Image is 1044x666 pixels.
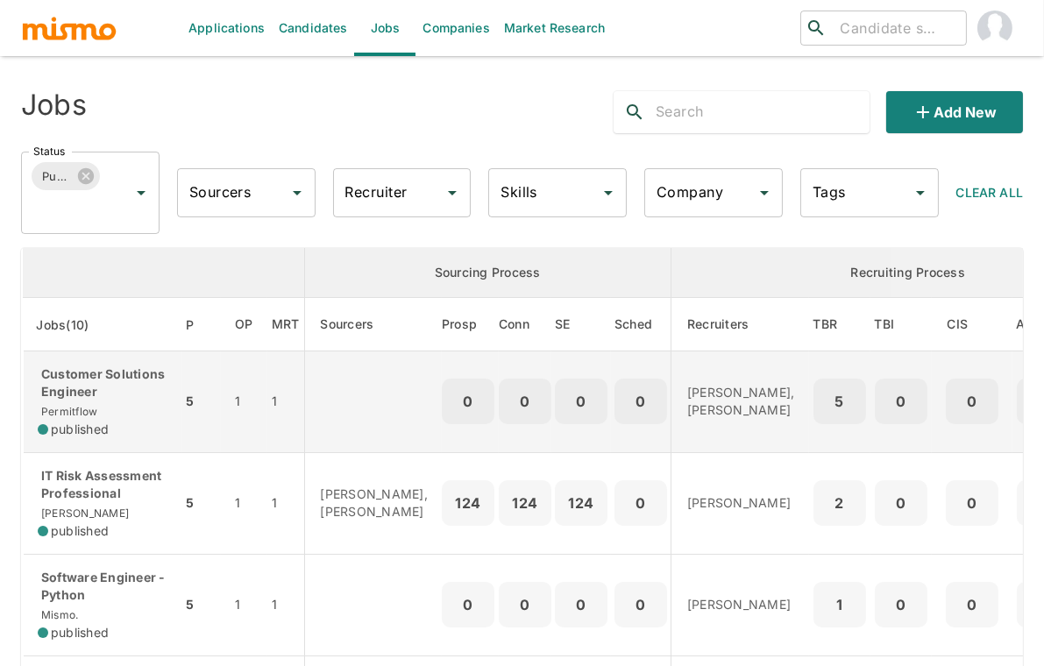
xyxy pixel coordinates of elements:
span: Jobs(10) [37,315,112,336]
p: 0 [882,491,920,515]
th: Prospects [442,298,499,351]
span: Permitflow [38,405,98,418]
p: Software Engineer - Python [38,569,167,604]
button: Open [285,181,309,205]
td: 5 [181,554,221,655]
p: 0 [562,592,600,617]
td: 5 [181,452,221,554]
label: Status [33,144,65,159]
span: Clear All [956,185,1023,200]
p: 124 [449,491,487,515]
p: 124 [562,491,600,515]
th: Connections [499,298,551,351]
p: [PERSON_NAME], [PERSON_NAME] [687,384,795,419]
span: P [186,315,217,336]
button: search [614,91,656,133]
th: Market Research Total [267,298,304,351]
p: 0 [506,389,544,414]
p: [PERSON_NAME] [687,596,795,613]
th: Sourcers [304,298,442,351]
p: [PERSON_NAME], [PERSON_NAME] [321,485,429,521]
p: IT Risk Assessment Professional [38,467,167,502]
img: Carmen Vilachá [977,11,1012,46]
button: Open [752,181,777,205]
th: Priority [181,298,221,351]
th: To Be Reviewed [809,298,870,351]
button: Add new [886,91,1023,133]
th: To Be Interviewed [870,298,932,351]
th: Recruiters [671,298,809,351]
th: Client Interview Scheduled [932,298,1012,351]
p: 2 [820,491,859,515]
td: 1 [267,351,304,453]
td: 5 [181,351,221,453]
span: Mismo. [38,608,79,621]
p: [PERSON_NAME] [687,494,795,512]
button: Open [596,181,621,205]
p: 0 [953,389,991,414]
th: Open Positions [221,298,267,351]
th: Sched [611,298,671,351]
p: 0 [621,592,660,617]
h4: Jobs [21,88,87,123]
p: 124 [506,491,544,515]
td: 1 [221,452,267,554]
p: 0 [953,491,991,515]
span: Published [32,166,82,187]
img: logo [21,15,117,41]
span: [PERSON_NAME] [38,507,129,520]
th: Sourcing Process [304,248,671,298]
p: 0 [953,592,991,617]
span: published [51,421,109,438]
span: published [51,522,109,540]
div: Published [32,162,100,190]
td: 1 [221,554,267,655]
p: 0 [621,389,660,414]
p: 0 [506,592,544,617]
p: 0 [449,389,487,414]
p: 5 [820,389,859,414]
p: 0 [882,389,920,414]
th: Sent Emails [551,298,611,351]
td: 1 [267,554,304,655]
p: 0 [621,491,660,515]
button: Open [129,181,153,205]
button: Open [908,181,933,205]
td: 1 [221,351,267,453]
input: Search [656,98,870,126]
p: Customer Solutions Engineer [38,365,167,400]
button: Open [440,181,465,205]
p: 1 [820,592,859,617]
p: 0 [449,592,487,617]
td: 1 [267,452,304,554]
p: 0 [562,389,600,414]
p: 0 [882,592,920,617]
span: published [51,624,109,641]
input: Candidate search [834,16,960,40]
